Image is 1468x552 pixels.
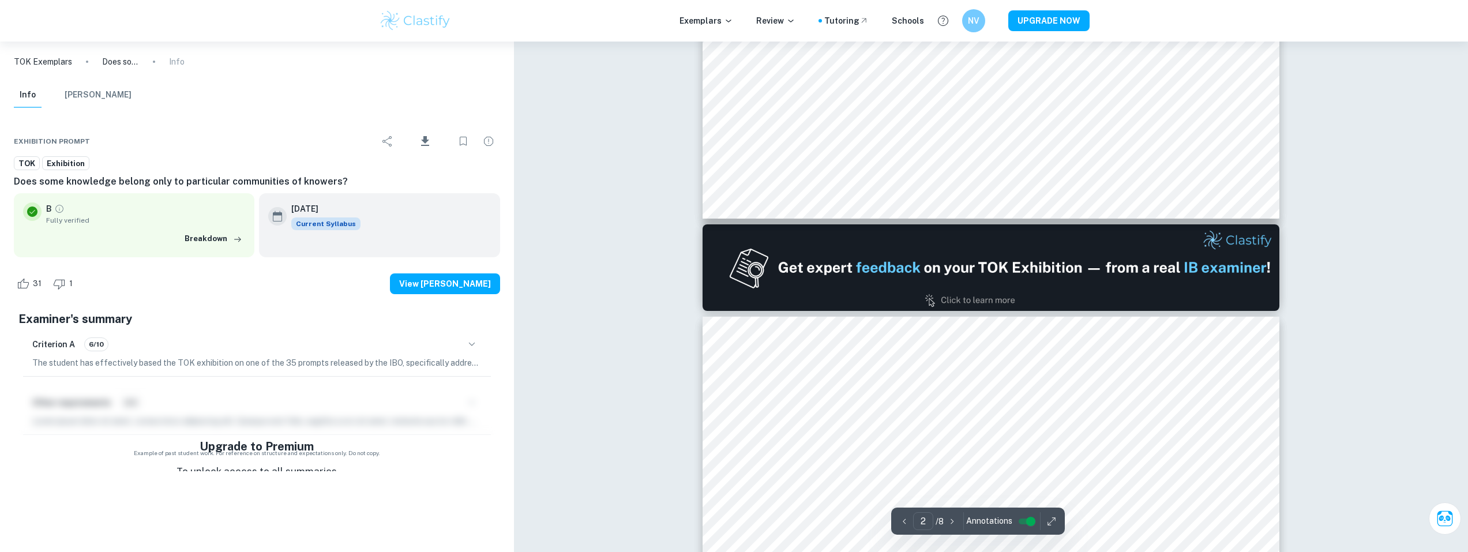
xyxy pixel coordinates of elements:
[200,438,314,455] h5: Upgrade to Premium
[452,130,475,153] div: Bookmark
[824,14,869,27] a: Tutoring
[14,55,72,68] a: TOK Exemplars
[65,82,132,108] button: [PERSON_NAME]
[63,278,79,290] span: 1
[43,158,89,170] span: Exhibition
[14,136,90,147] span: Exhibition Prompt
[1429,502,1461,535] button: Ask Clai
[477,130,500,153] div: Report issue
[962,9,985,32] button: NV
[390,273,500,294] button: View [PERSON_NAME]
[1008,10,1090,31] button: UPGRADE NOW
[892,14,924,27] a: Schools
[182,230,245,247] button: Breakdown
[54,204,65,214] a: Grade fully verified
[27,278,48,290] span: 31
[32,356,482,369] p: The student has effectively based the TOK exhibition on one of the 35 prompts released by the IBO...
[967,14,980,27] h6: NV
[679,14,733,27] p: Exemplars
[50,275,79,293] div: Dislike
[376,130,399,153] div: Share
[32,338,75,351] h6: Criterion A
[291,217,361,230] span: Current Syllabus
[18,310,495,328] h5: Examiner's summary
[102,55,139,68] p: Does some knowledge belong only to particular communities of knowers?
[85,339,108,350] span: 6/10
[14,449,500,457] span: Example of past student work. For reference on structure and expectations only. Do not copy.
[291,202,351,215] h6: [DATE]
[756,14,795,27] p: Review
[703,224,1279,311] img: Ad
[14,156,40,171] a: TOK
[169,55,185,68] p: Info
[14,158,39,170] span: TOK
[177,464,337,479] p: To unlock access to all summaries
[14,275,48,293] div: Like
[401,126,449,156] div: Download
[933,11,953,31] button: Help and Feedback
[936,515,944,528] p: / 8
[46,202,52,215] p: B
[966,515,1012,527] span: Annotations
[14,82,42,108] button: Info
[42,156,89,171] a: Exhibition
[291,217,361,230] div: This exemplar is based on the current syllabus. Feel free to refer to it for inspiration/ideas wh...
[14,175,500,189] h6: Does some knowledge belong only to particular communities of knowers?
[379,9,452,32] img: Clastify logo
[46,215,245,226] span: Fully verified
